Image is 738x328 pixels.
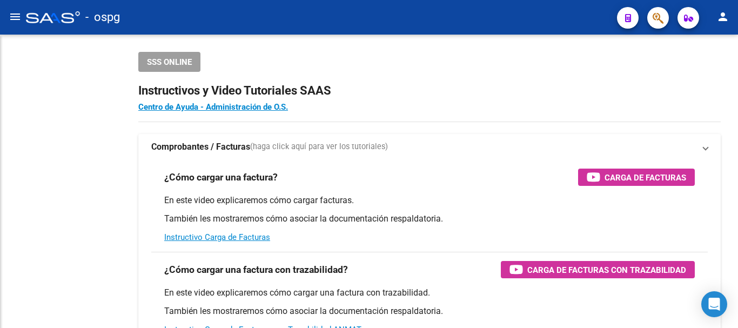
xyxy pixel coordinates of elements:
[164,232,270,242] a: Instructivo Carga de Facturas
[701,291,727,317] div: Open Intercom Messenger
[138,102,288,112] a: Centro de Ayuda - Administración de O.S.
[605,171,686,184] span: Carga de Facturas
[164,195,695,206] p: En este video explicaremos cómo cargar facturas.
[164,287,695,299] p: En este video explicaremos cómo cargar una factura con trazabilidad.
[578,169,695,186] button: Carga de Facturas
[85,5,120,29] span: - ospg
[716,10,729,23] mat-icon: person
[164,170,278,185] h3: ¿Cómo cargar una factura?
[164,262,348,277] h3: ¿Cómo cargar una factura con trazabilidad?
[147,57,192,67] span: SSS ONLINE
[138,52,200,72] button: SSS ONLINE
[138,134,721,160] mat-expansion-panel-header: Comprobantes / Facturas(haga click aquí para ver los tutoriales)
[527,263,686,277] span: Carga de Facturas con Trazabilidad
[250,141,388,153] span: (haga click aquí para ver los tutoriales)
[164,305,695,317] p: También les mostraremos cómo asociar la documentación respaldatoria.
[9,10,22,23] mat-icon: menu
[164,213,695,225] p: También les mostraremos cómo asociar la documentación respaldatoria.
[501,261,695,278] button: Carga de Facturas con Trazabilidad
[138,81,721,101] h2: Instructivos y Video Tutoriales SAAS
[151,141,250,153] strong: Comprobantes / Facturas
